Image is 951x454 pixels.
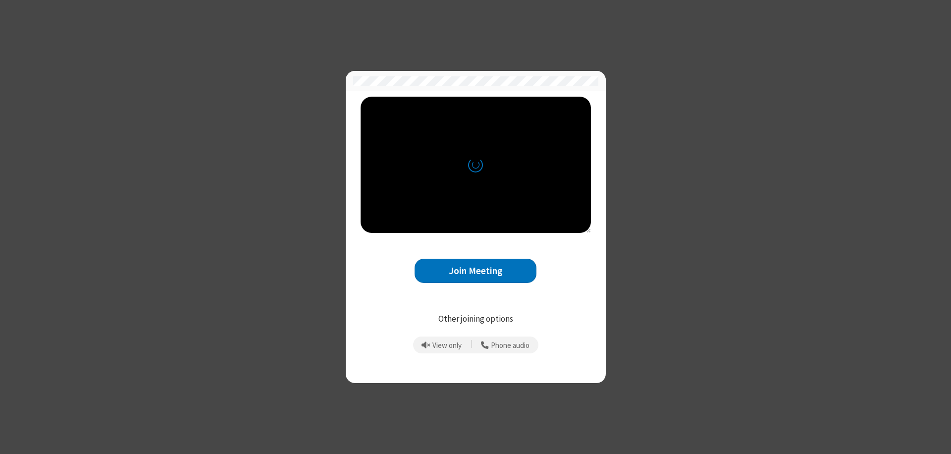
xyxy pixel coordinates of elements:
button: Prevent echo when there is already an active mic and speaker in the room. [418,337,466,353]
button: Join Meeting [415,259,536,283]
span: View only [432,341,462,350]
button: Use your phone for mic and speaker while you view the meeting on this device. [477,337,533,353]
span: | [471,338,473,352]
p: Other joining options [361,313,591,326]
span: Phone audio [491,341,529,350]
